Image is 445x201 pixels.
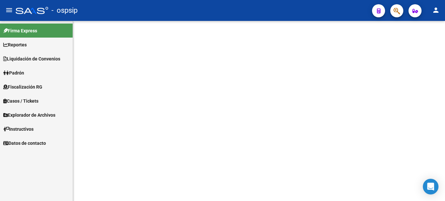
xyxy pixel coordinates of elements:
span: - ospsip [51,3,78,18]
mat-icon: person [432,6,440,14]
span: Explorador de Archivos [3,111,55,119]
mat-icon: menu [5,6,13,14]
span: Firma Express [3,27,37,34]
span: Casos / Tickets [3,97,38,105]
span: Reportes [3,41,27,48]
span: Liquidación de Convenios [3,55,60,62]
span: Datos de contacto [3,140,46,147]
span: Fiscalización RG [3,83,42,91]
span: Instructivos [3,126,34,133]
div: Open Intercom Messenger [423,179,438,194]
span: Padrón [3,69,24,76]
